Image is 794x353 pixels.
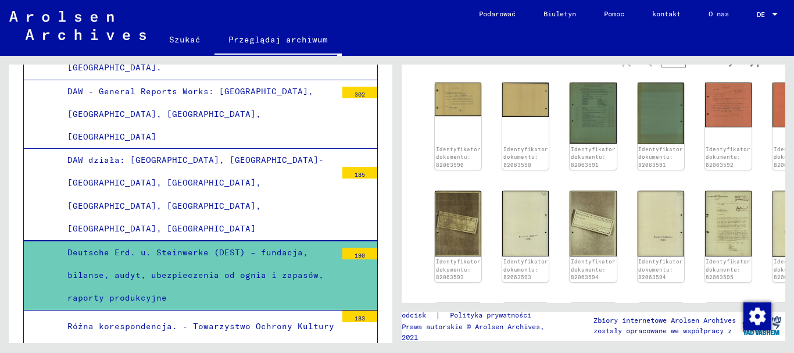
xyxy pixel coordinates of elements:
img: 001.jpg [435,191,481,256]
font: kontakt [652,9,681,18]
font: odcisk [402,311,426,319]
font: Zbiory internetowe Arolsen Archives [593,316,736,325]
a: Identyfikator dokumentu: 82063593 [436,258,481,280]
font: Przeglądaj archiwum [228,34,328,45]
font: Polityka prywatności [450,311,531,319]
a: Identyfikator dokumentu: 82063593 [503,258,548,280]
img: 001.jpg [435,83,481,116]
font: Szukać [169,34,201,45]
font: Podarować [479,9,516,18]
font: | [435,310,441,320]
font: O nas [709,9,729,18]
img: Zmiana zgody [743,302,771,330]
font: 190 [355,252,365,259]
a: Identyfikator dokumentu: 82063594 [638,258,683,280]
img: Arolsen_neg.svg [9,11,146,40]
img: 002.jpg [638,191,684,256]
img: 002.jpg [502,191,549,256]
img: 002.jpg [502,83,549,116]
font: Prawa autorskie © Arolsen Archives, 2021 [402,322,544,341]
img: 001.jpg [570,83,616,144]
img: 001.jpg [705,83,752,127]
font: zostały opracowane we współpracy z [593,326,732,335]
a: Przeglądaj archiwum [214,26,342,56]
font: Pomoc [604,9,624,18]
img: 001.jpg [570,191,616,256]
font: z 13 [686,58,702,66]
font: 185 [355,171,365,179]
a: Polityka prywatności [441,309,545,322]
font: 302 [355,91,365,98]
a: Identyfikator dokumentu: 82063591 [638,146,683,168]
a: Identyfikator dokumentu: 82063590 [503,146,548,168]
font: Biuletyn [543,9,576,18]
font: 183 [355,315,365,322]
a: Szukać [155,26,214,54]
img: 001.jpg [705,191,752,256]
a: Identyfikator dokumentu: 82063592 [706,146,750,168]
font: DAW - General Reports Works: [GEOGRAPHIC_DATA], [GEOGRAPHIC_DATA], [GEOGRAPHIC_DATA], [GEOGRAPHIC... [67,86,313,142]
a: odcisk [402,309,435,322]
img: yv_logo.png [740,311,784,340]
font: DAW działa: [GEOGRAPHIC_DATA], [GEOGRAPHIC_DATA]-[GEOGRAPHIC_DATA], [GEOGRAPHIC_DATA], [GEOGRAPHI... [67,155,324,234]
font: DE [757,10,765,19]
a: Identyfikator dokumentu: 82063590 [436,146,481,168]
a: Identyfikator dokumentu: 82063591 [571,146,616,168]
a: Identyfikator dokumentu: 82063595 [706,258,750,280]
font: Deutsche Erd. u. Steinwerke (DEST) – fundacja, bilanse, audyt, ubezpieczenia od ognia i zapasów, ... [67,247,324,303]
a: Identyfikator dokumentu: 82063594 [571,258,616,280]
img: 002.jpg [638,83,684,144]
